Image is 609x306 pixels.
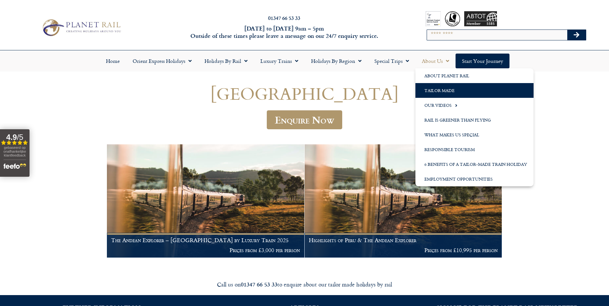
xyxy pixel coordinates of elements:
a: What Makes us Special [415,127,534,142]
a: 01347 66 53 33 [268,14,300,21]
a: The Andean Explorer – [GEOGRAPHIC_DATA] by Luxury Train 2025 Prices from £3,000 per person [107,144,305,258]
h1: The Andean Explorer – [GEOGRAPHIC_DATA] by Luxury Train 2025 [111,237,300,243]
a: Holidays by Rail [198,54,254,68]
a: Orient Express Holidays [126,54,198,68]
nav: Menu [3,54,606,68]
div: Call us on to enquire about our tailor made holidays by rail [125,281,484,288]
img: Planet Rail Train Holidays Logo [39,17,123,38]
a: Rail is Greener than Flying [415,113,534,127]
a: Highlights of Peru & The Andean Explorer Prices from £10,995 per person [305,144,502,258]
a: Luxury Trains [254,54,305,68]
strong: 01347 66 53 33 [241,280,277,288]
a: Holidays by Region [305,54,368,68]
a: Responsible Tourism [415,142,534,157]
ul: About Us [415,68,534,186]
button: Search [567,30,586,40]
a: Special Trips [368,54,415,68]
a: Tailor Made [415,83,534,98]
a: About Planet Rail [415,68,534,83]
p: Prices from £10,995 per person [309,247,498,253]
h6: [DATE] to [DATE] 9am – 5pm Outside of these times please leave a message on our 24/7 enquiry serv... [164,25,405,40]
a: Enquire Now [267,110,342,129]
a: Home [100,54,126,68]
h1: Highlights of Peru & The Andean Explorer [309,237,498,243]
p: Prices from £3,000 per person [111,247,300,253]
a: About Us [415,54,456,68]
a: Start your Journey [456,54,509,68]
a: Our Videos [415,98,534,113]
h1: [GEOGRAPHIC_DATA] [112,84,497,103]
a: 6 Benefits of a Tailor-Made Train Holiday [415,157,534,172]
a: Employment Opportunities [415,172,534,186]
